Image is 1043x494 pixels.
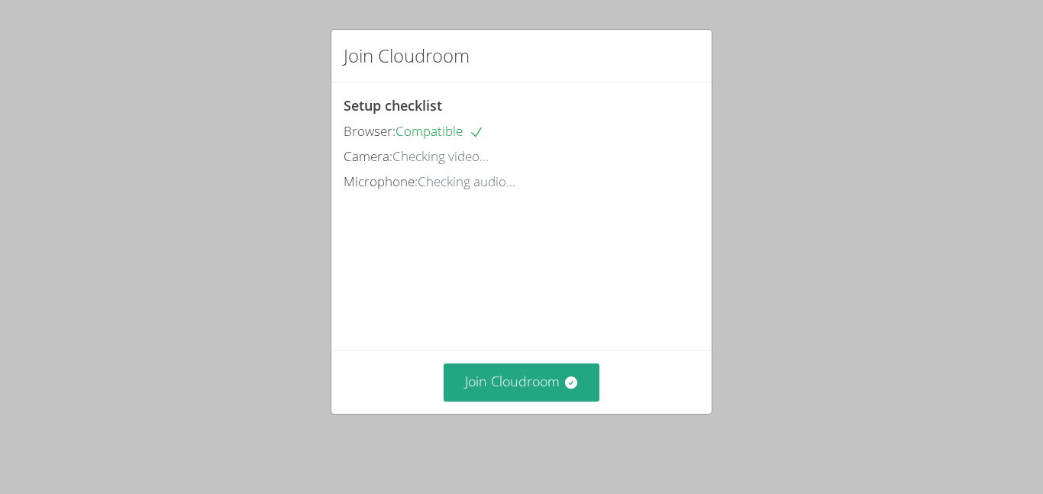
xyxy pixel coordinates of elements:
[392,147,489,165] span: Checking video...
[344,173,418,190] span: Microphone:
[444,363,600,401] button: Join Cloudroom
[344,147,392,165] span: Camera:
[344,122,396,140] span: Browser:
[418,173,515,190] span: Checking audio...
[344,96,442,115] span: Setup checklist
[344,42,470,69] h2: Join Cloudroom
[396,122,484,140] span: Compatible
